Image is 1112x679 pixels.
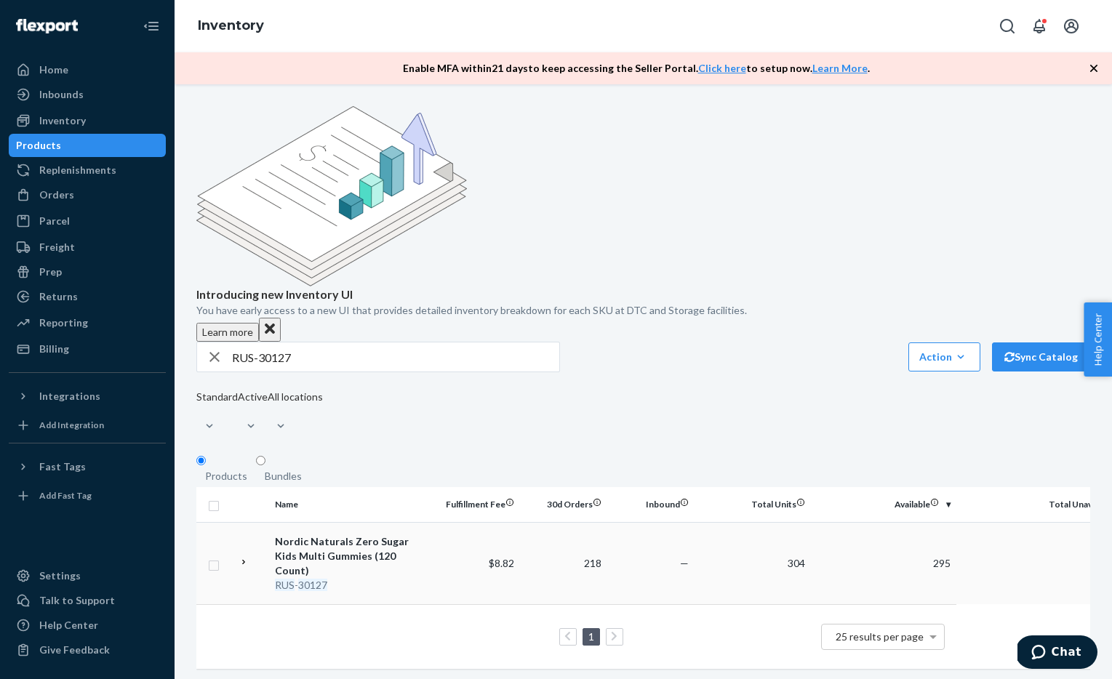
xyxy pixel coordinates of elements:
[39,643,110,657] div: Give Feedback
[811,487,956,522] th: Available
[585,630,597,643] a: Page 1 is your current page
[9,414,166,437] a: Add Integration
[39,87,84,102] div: Inbounds
[9,134,166,157] a: Products
[788,557,805,569] span: 304
[9,285,166,308] a: Returns
[403,61,870,76] p: Enable MFA within 21 days to keep accessing the Seller Portal. to setup now. .
[259,318,281,342] button: Close
[9,109,166,132] a: Inventory
[9,236,166,259] a: Freight
[9,638,166,662] button: Give Feedback
[39,63,68,77] div: Home
[137,12,166,41] button: Close Navigation
[520,487,607,522] th: 30d Orders
[39,593,115,608] div: Talk to Support
[520,522,607,604] td: 218
[908,342,980,371] button: Action
[39,489,92,502] div: Add Fast Tag
[919,350,969,364] div: Action
[9,337,166,361] a: Billing
[489,557,514,569] span: $8.82
[39,342,69,356] div: Billing
[1017,635,1097,672] iframe: Opens a widget where you can chat to one of our agents
[269,487,433,522] th: Name
[39,214,70,228] div: Parcel
[196,303,1090,318] p: You have early access to a new UI that provides detailed inventory breakdown for each SKU at DTC ...
[39,568,81,583] div: Settings
[9,183,166,206] a: Orders
[275,579,295,591] em: RUS
[198,17,264,33] a: Inventory
[695,487,811,522] th: Total Units
[433,487,520,522] th: Fulfillment Fee
[1057,12,1086,41] button: Open account menu
[9,614,166,637] a: Help Center
[196,404,198,419] input: Standard
[16,138,61,153] div: Products
[39,265,62,279] div: Prep
[9,455,166,478] button: Fast Tags
[9,58,166,81] a: Home
[39,618,98,632] div: Help Center
[9,209,166,233] a: Parcel
[39,163,116,177] div: Replenishments
[268,390,323,404] div: All locations
[196,323,259,342] button: Learn more
[238,404,239,419] input: Active
[275,534,427,578] div: Nordic Naturals Zero Sugar Kids Multi Gummies (120 Count)
[1084,302,1112,377] button: Help Center
[196,456,206,465] input: Products
[39,188,74,202] div: Orders
[9,158,166,182] a: Replenishments
[205,469,247,483] div: Products
[256,456,265,465] input: Bundles
[607,487,695,522] th: Inbound
[812,62,868,74] a: Learn More
[298,579,327,591] em: 30127
[1025,12,1054,41] button: Open notifications
[39,459,86,474] div: Fast Tags
[836,630,924,643] span: 25 results per page
[39,389,100,403] div: Integrations
[9,589,166,612] button: Talk to Support
[992,342,1090,371] button: Sync Catalog
[39,419,104,431] div: Add Integration
[39,240,75,254] div: Freight
[39,316,88,330] div: Reporting
[9,260,166,284] a: Prep
[16,19,78,33] img: Flexport logo
[196,390,238,404] div: Standard
[9,83,166,106] a: Inbounds
[993,12,1022,41] button: Open Search Box
[933,557,951,569] span: 295
[39,113,86,128] div: Inventory
[9,484,166,507] a: Add Fast Tag
[232,342,559,371] input: Search inventory by name or sku
[9,385,166,408] button: Integrations
[196,286,1090,303] p: Introducing new Inventory UI
[680,557,689,569] span: —
[9,311,166,334] a: Reporting
[698,62,746,74] a: Click here
[39,289,78,304] div: Returns
[268,404,269,419] input: All locations
[238,390,268,404] div: Active
[265,469,302,483] div: Bundles
[186,5,276,47] ol: breadcrumbs
[9,564,166,587] a: Settings
[196,106,467,286] img: new-reports-banner-icon.82668bd98b6a51aee86340f2a7b77ae3.png
[275,578,427,592] div: -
